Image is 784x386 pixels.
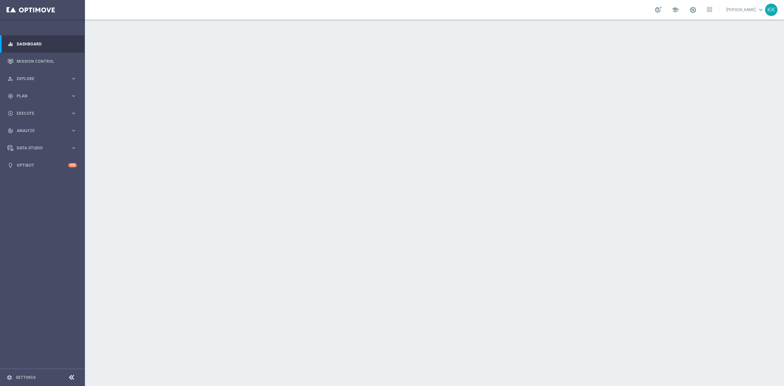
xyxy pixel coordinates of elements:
div: Mission Control [8,53,77,70]
a: Settings [16,376,36,379]
div: +10 [68,163,77,167]
button: Mission Control [7,59,77,64]
a: Mission Control [17,53,77,70]
button: track_changes Analyze keyboard_arrow_right [7,128,77,133]
button: Data Studio keyboard_arrow_right [7,145,77,151]
i: keyboard_arrow_right [71,76,77,82]
div: Optibot [8,157,77,174]
div: Explore [8,76,71,82]
a: Dashboard [17,35,77,53]
i: gps_fixed [8,93,13,99]
div: KK [765,4,777,16]
button: lightbulb Optibot +10 [7,163,77,168]
span: Execute [17,111,71,115]
i: play_circle_outline [8,110,13,116]
div: Analyze [8,128,71,134]
span: school [672,6,679,13]
i: settings [7,375,12,380]
i: keyboard_arrow_right [71,127,77,134]
div: Execute [8,110,71,116]
span: Analyze [17,129,71,133]
span: Plan [17,94,71,98]
div: Plan [8,93,71,99]
button: person_search Explore keyboard_arrow_right [7,76,77,81]
i: person_search [8,76,13,82]
span: keyboard_arrow_down [757,6,764,13]
button: gps_fixed Plan keyboard_arrow_right [7,93,77,99]
span: Data Studio [17,146,71,150]
button: equalizer Dashboard [7,42,77,47]
i: lightbulb [8,162,13,168]
i: keyboard_arrow_right [71,93,77,99]
button: play_circle_outline Execute keyboard_arrow_right [7,111,77,116]
i: keyboard_arrow_right [71,145,77,151]
i: track_changes [8,128,13,134]
i: equalizer [8,41,13,47]
i: keyboard_arrow_right [71,110,77,116]
div: Data Studio [8,145,71,151]
a: Optibot [17,157,68,174]
div: Dashboard [8,35,77,53]
span: Explore [17,77,71,81]
a: [PERSON_NAME]keyboard_arrow_down [726,5,765,15]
